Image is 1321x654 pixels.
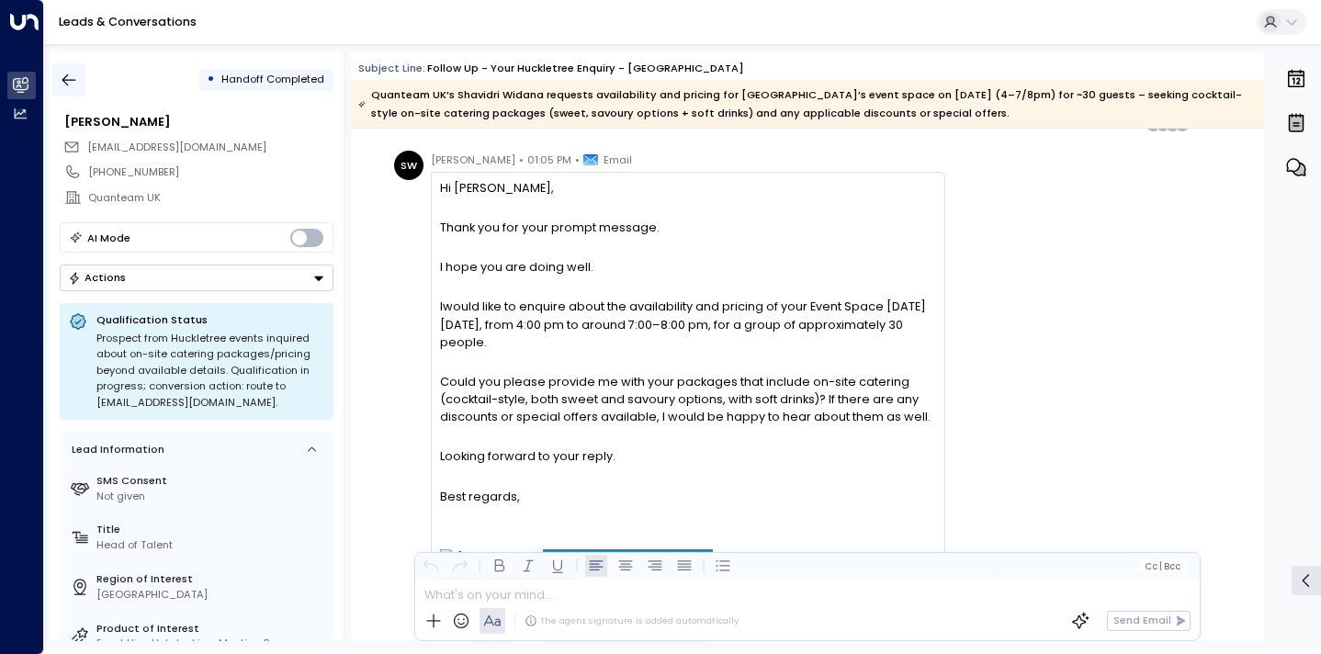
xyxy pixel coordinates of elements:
[221,72,324,86] span: Handoff Completed
[449,555,471,577] button: Redo
[440,549,515,625] img: A person smiling at the camera AI-generated content may be incorrect.
[60,265,333,291] button: Actions
[87,229,130,247] div: AI Mode
[64,113,333,130] div: [PERSON_NAME]
[527,151,571,169] span: 01:05 PM
[88,164,333,180] div: [PHONE_NUMBER]
[60,265,333,291] div: Button group with a nested menu
[440,298,935,351] div: Iwould like to enquire about the availability and pricing of your Event Space [DATE][DATE], from ...
[358,61,425,75] span: Subject Line:
[59,14,197,29] a: Leads & Conversations
[519,151,524,169] span: •
[440,373,935,426] div: Could you please provide me with your packages that include on-site catering (cocktail-style, bot...
[575,151,580,169] span: •
[96,537,327,553] div: Head of Talent
[68,271,126,284] div: Actions
[88,190,333,206] div: Quanteam UK
[420,555,442,577] button: Undo
[431,151,515,169] span: [PERSON_NAME]
[440,447,935,465] div: Looking forward to your reply.
[96,312,324,327] p: Qualification Status
[96,621,327,637] label: Product of Interest
[440,179,935,197] div: Hi [PERSON_NAME],
[96,522,327,537] label: Title
[440,258,935,276] div: I hope you are doing well.
[427,61,744,76] div: Follow up - Your Huckletree Enquiry - [GEOGRAPHIC_DATA]
[604,151,632,169] span: Email
[440,219,935,236] div: Thank you for your prompt message.
[525,615,739,627] div: The agent signature is added automatically
[1138,559,1186,573] button: Cc|Bcc
[96,473,327,489] label: SMS Consent
[207,66,215,93] div: •
[96,489,327,504] div: Not given
[66,442,164,457] div: Lead Information
[440,488,935,505] div: Best regards,
[96,571,327,587] label: Region of Interest
[96,331,324,412] div: Prospect from Huckletree events inquired about on-site catering packages/pricing beyond available...
[358,85,1255,122] div: Quanteam UK’s Shavidri Widana requests availability and pricing for [GEOGRAPHIC_DATA]’s event spa...
[87,140,266,154] span: [EMAIL_ADDRESS][DOMAIN_NAME]
[1159,561,1162,571] span: |
[1145,561,1180,571] span: Cc Bcc
[87,140,266,155] span: shavidri.widana@quanteam.co.uk
[96,587,327,603] div: [GEOGRAPHIC_DATA]
[394,151,423,180] div: SW
[96,636,327,651] div: Event Hire, Hot desking, Meeting Rooms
